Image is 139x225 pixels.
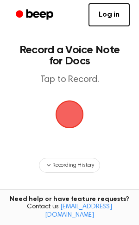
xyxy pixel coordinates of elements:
[52,161,94,169] span: Recording History
[9,6,62,24] a: Beep
[45,204,112,219] a: [EMAIL_ADDRESS][DOMAIN_NAME]
[6,203,133,219] span: Contact us
[17,44,122,67] h1: Record a Voice Note for Docs
[17,74,122,86] p: Tap to Record.
[56,100,83,128] img: Beep Logo
[88,3,130,26] a: Log in
[39,158,100,173] button: Recording History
